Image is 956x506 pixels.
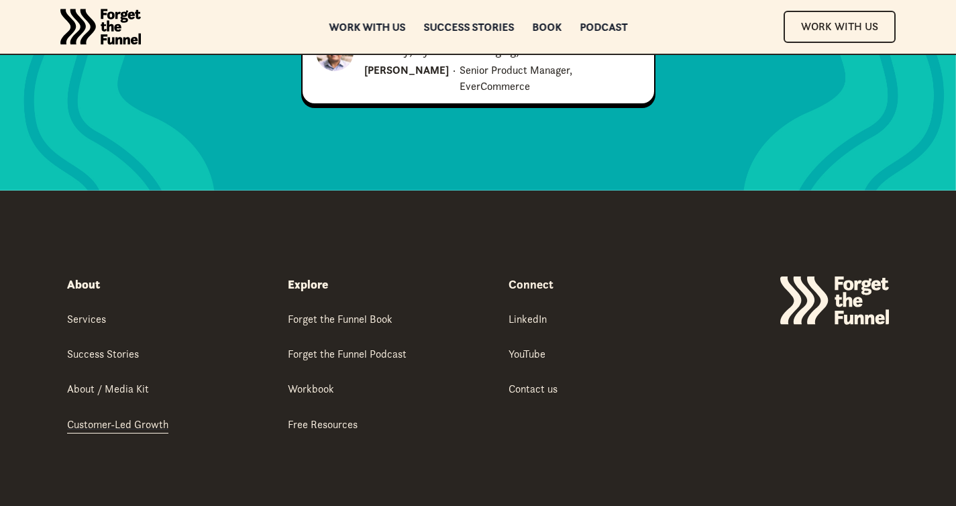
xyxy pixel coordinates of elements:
[288,346,407,361] div: Forget the Funnel Podcast
[67,417,168,434] a: Customer-Led Growth
[509,311,547,328] a: LinkedIn
[288,346,407,363] a: Forget the Funnel Podcast
[67,311,106,328] a: Services
[288,276,328,293] div: Explore
[288,417,358,434] a: Free Resources
[329,22,405,32] a: Work with us
[580,22,627,32] a: Podcast
[509,311,547,326] div: LinkedIn
[288,381,334,398] a: Workbook
[509,381,557,396] div: Contact us
[67,276,100,293] div: About
[67,417,168,432] div: Customer-Led Growth
[423,22,514,32] a: Success Stories
[532,22,562,32] a: Book
[460,62,640,94] div: Senior Product Manager, EverCommerce
[288,311,392,328] a: Forget the Funnel Book
[509,346,545,363] a: YouTube
[364,62,449,78] div: [PERSON_NAME]
[67,346,139,361] div: Success Stories
[784,11,896,42] a: Work With Us
[288,311,392,326] div: Forget the Funnel Book
[67,346,139,363] a: Success Stories
[67,381,149,398] a: About / Media Kit
[67,381,149,396] div: About / Media Kit
[509,276,553,292] strong: Connect
[509,381,557,398] a: Contact us
[288,417,358,432] div: Free Resources
[453,62,456,78] div: ·
[67,311,106,326] div: Services
[288,381,334,396] div: Workbook
[509,346,545,361] div: YouTube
